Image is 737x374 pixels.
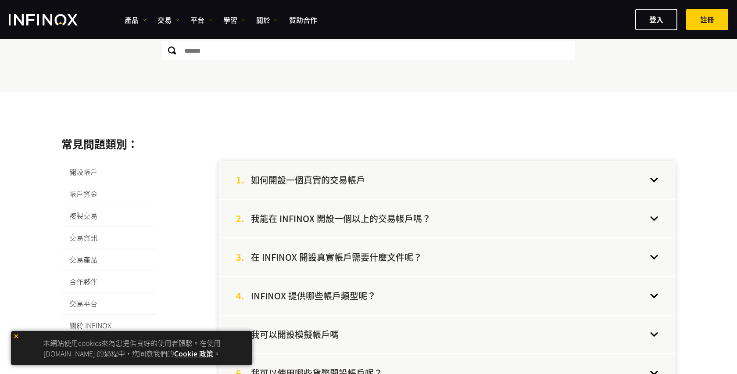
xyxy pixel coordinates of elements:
[251,252,422,263] h4: 在 INFINOX 開設真實帳戶需要什麼文件呢？
[635,9,677,30] a: 登入
[256,14,278,25] a: 關於
[61,315,156,337] span: 關於 INFINOX
[236,252,251,263] span: 3.
[61,161,156,183] span: 開設帳戶
[125,14,147,25] a: 產品
[174,348,213,359] a: Cookie 政策
[157,14,179,25] a: 交易
[236,329,251,340] span: 5.
[61,183,156,205] span: 帳戶資金
[251,329,339,340] h4: 我可以開設模擬帳戶嗎
[236,290,251,302] span: 4.
[236,213,251,224] span: 2.
[289,14,317,25] a: 贊助合作
[9,14,98,25] a: INFINOX Logo
[686,9,728,30] a: 註冊
[61,249,156,271] span: 交易產品
[61,227,156,249] span: 交易資訊
[251,290,376,302] h4: INFINOX 提供哪些帳戶類型呢？
[61,136,676,152] p: 常見問題類別：
[61,293,156,315] span: 交易平台
[15,335,248,361] p: 本網站使用cookies來為您提供良好的使用者體驗。在使用 [DOMAIN_NAME] 的過程中，您同意我們的 。
[223,14,245,25] a: 學習
[190,14,212,25] a: 平台
[61,271,156,293] span: 合作夥伴
[13,333,19,339] img: yellow close icon
[251,174,365,186] h4: 如何開設一個真實的交易帳戶
[236,174,251,186] span: 1.
[251,213,431,224] h4: 我能在 INFINOX 開設一個以上的交易帳戶嗎？
[61,205,156,227] span: 複製交易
